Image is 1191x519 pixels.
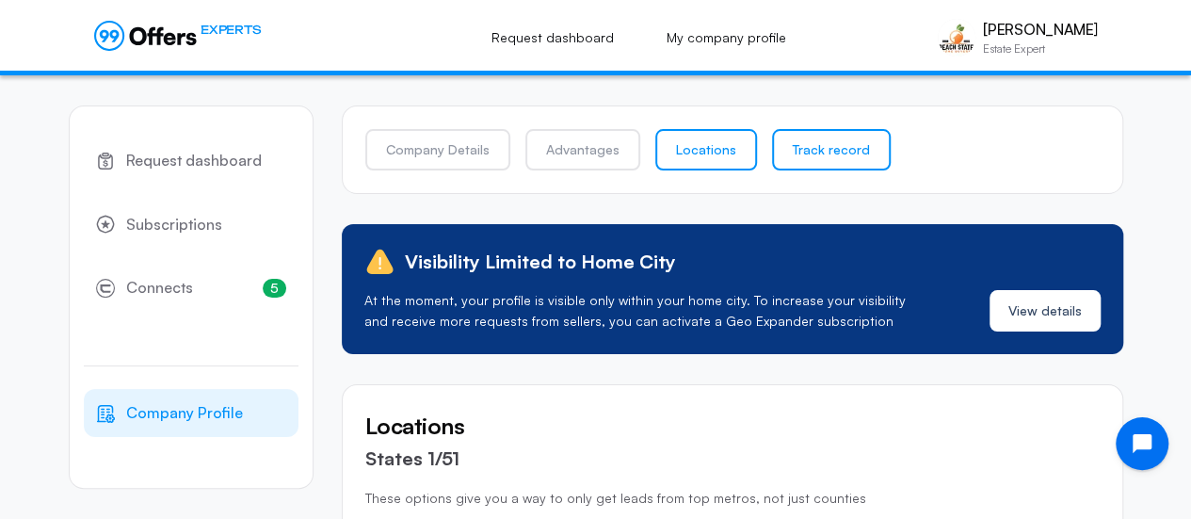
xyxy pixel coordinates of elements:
h5: Locations [365,408,1100,444]
p: States 1/51 [365,445,1100,473]
p: At the moment, your profile is visible only within your home city. To increase your visibility an... [364,290,929,332]
span: Subscriptions [126,213,222,237]
a: Track record [772,129,891,170]
span: Company Profile [126,401,243,426]
span: EXPERTS [201,21,261,39]
a: Request dashboard [84,137,298,186]
span: Connects [126,276,193,300]
a: Affiliate Program [84,452,298,501]
a: Subscriptions [84,201,298,250]
span: Request dashboard [126,149,262,173]
a: View details [990,290,1101,332]
a: Company Profile [84,389,298,438]
a: Locations [655,129,757,170]
p: [PERSON_NAME] [983,21,1097,39]
a: EXPERTS [94,21,261,51]
p: These options give you a way to only get leads from top metros, not just counties [365,488,1100,509]
a: Advantages [525,129,640,170]
a: Company Details [365,129,510,170]
span: 5 [263,279,286,298]
a: My company profile [646,17,807,58]
a: Request dashboard [471,17,635,58]
a: Connects5 [84,264,298,313]
img: Kevin Kao [938,19,975,57]
p: Visibility Limited to Home City [405,248,676,276]
p: Estate Expert [983,43,1097,55]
